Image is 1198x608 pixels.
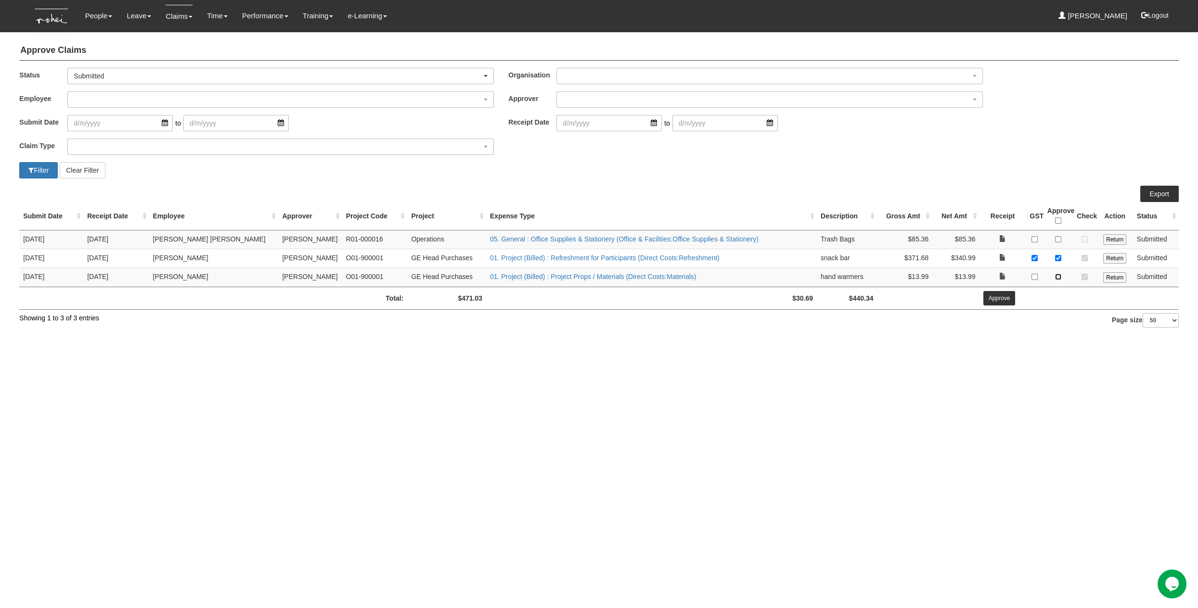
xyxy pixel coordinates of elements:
td: $371.68 [877,249,932,268]
th: Employee : activate to sort column ascending [149,202,279,230]
th: Net Amt : activate to sort column ascending [932,202,979,230]
th: GST [1026,202,1043,230]
select: Page size [1143,313,1179,328]
td: GE Head Purchases [407,249,486,268]
td: Trash Bags [817,230,877,249]
th: Project Code : activate to sort column ascending [342,202,408,230]
th: Project : activate to sort column ascending [407,202,486,230]
th: Receipt Date : activate to sort column ascending [83,202,149,230]
a: 01. Project (Billed) : Refreshment for Participants (Direct Costs:Refreshment) [490,254,720,262]
td: $471.03 [407,287,486,309]
a: 05. General : Office Supplies & Stationery (Office & Facilities:Office Supplies & Stationery) [490,235,759,243]
td: [PERSON_NAME] [278,268,342,287]
td: [DATE] [83,268,149,287]
th: Submit Date : activate to sort column ascending [19,202,83,230]
td: $85.36 [877,230,932,249]
th: Approve [1043,202,1073,230]
th: Approver : activate to sort column ascending [278,202,342,230]
td: [DATE] [19,268,83,287]
a: Leave [127,5,151,27]
td: Submitted [1133,230,1179,249]
input: d/m/yyyy [67,115,173,131]
th: Check [1073,202,1096,230]
button: Submitted [67,68,494,84]
th: Gross Amt : activate to sort column ascending [877,202,932,230]
label: Receipt Date [508,115,556,129]
td: Operations [407,230,486,249]
h4: Approve Claims [19,41,1178,61]
input: Return [1103,234,1126,245]
span: to [662,115,672,131]
a: Performance [242,5,288,27]
td: Total: [149,287,408,309]
a: 01. Project (Billed) : Project Props / Materials (Direct Costs:Materials) [490,273,696,280]
td: $13.99 [877,268,932,287]
input: d/m/yyyy [672,115,778,131]
td: [DATE] [19,249,83,268]
td: hand warmers [817,268,877,287]
td: R01-000016 [342,230,408,249]
td: $440.34 [817,287,877,309]
td: [PERSON_NAME] [149,268,279,287]
th: Expense Type : activate to sort column ascending [486,202,817,230]
td: [DATE] [83,249,149,268]
input: Return [1103,272,1126,283]
input: d/m/yyyy [183,115,289,131]
td: O01-900001 [342,268,408,287]
td: Submitted [1133,249,1179,268]
label: Organisation [508,68,556,82]
a: [PERSON_NAME] [1058,5,1127,27]
a: People [85,5,113,27]
td: O01-900001 [342,249,408,268]
label: Submit Date [19,115,67,129]
td: GE Head Purchases [407,268,486,287]
td: $13.99 [932,268,979,287]
label: Employee [19,91,67,105]
label: Approver [508,91,556,105]
td: snack bar [817,249,877,268]
th: Status : activate to sort column ascending [1133,202,1179,230]
td: [PERSON_NAME] [278,249,342,268]
th: Action [1097,202,1133,230]
button: Logout [1134,4,1175,27]
button: Filter [19,162,58,178]
label: Status [19,68,67,82]
input: d/m/yyyy [556,115,662,131]
input: Return [1103,253,1126,264]
a: Training [303,5,334,27]
a: Claims [166,5,193,27]
iframe: chat widget [1158,570,1188,598]
button: Clear Filter [60,162,105,178]
th: Receipt [979,202,1026,230]
td: Submitted [1133,268,1179,287]
input: Approve [983,291,1016,305]
div: Submitted [74,71,482,81]
th: Description : activate to sort column ascending [817,202,877,230]
td: [PERSON_NAME] [278,230,342,249]
td: [DATE] [83,230,149,249]
td: $340.99 [932,249,979,268]
label: Claim Type [19,139,67,152]
td: [PERSON_NAME] [149,249,279,268]
a: Time [207,5,228,27]
td: $30.69 [486,287,817,309]
a: e-Learning [348,5,387,27]
td: [DATE] [19,230,83,249]
label: Page size [1112,313,1179,328]
td: [PERSON_NAME] [PERSON_NAME] [149,230,279,249]
span: to [173,115,183,131]
a: Export [1140,186,1179,202]
td: $85.36 [932,230,979,249]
